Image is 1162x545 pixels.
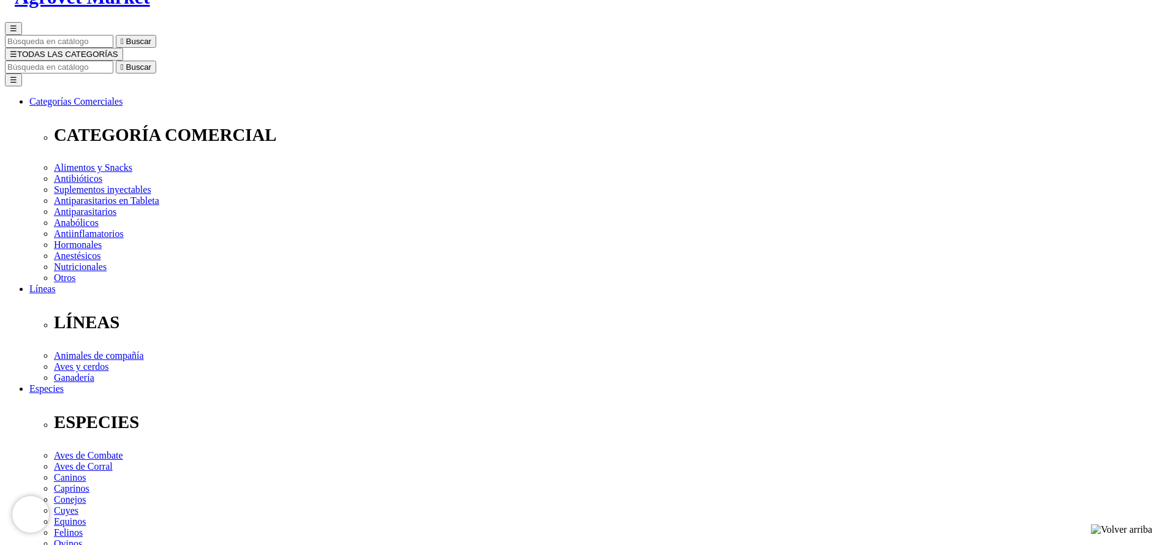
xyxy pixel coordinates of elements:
[54,494,86,505] a: Conejos
[126,37,151,46] span: Buscar
[54,450,123,460] a: Aves de Combate
[121,37,124,46] i: 
[54,505,78,516] a: Cuyes
[116,61,156,73] button:  Buscar
[54,361,108,372] a: Aves y cerdos
[12,496,49,533] iframe: Brevo live chat
[116,35,156,48] button:  Buscar
[54,228,124,239] a: Antiinflamatorios
[54,461,113,472] a: Aves de Corral
[54,250,100,261] a: Anestésicos
[5,61,113,73] input: Buscar
[54,372,94,383] a: Ganadería
[54,239,102,250] a: Hormonales
[5,73,22,86] button: ☰
[54,272,76,283] a: Otros
[29,284,56,294] a: Líneas
[54,261,107,272] a: Nutricionales
[54,412,1157,432] p: ESPECIES
[54,195,159,206] a: Antiparasitarios en Tableta
[54,173,102,184] a: Antibióticos
[10,50,17,59] span: ☰
[29,383,64,394] a: Especies
[121,62,124,72] i: 
[126,62,151,72] span: Buscar
[29,96,123,107] a: Categorías Comerciales
[54,312,1157,333] p: LÍNEAS
[1091,524,1152,535] img: Volver arriba
[54,527,83,538] a: Felinos
[54,472,86,483] a: Caninos
[10,24,17,33] span: ☰
[54,350,144,361] a: Animales de compañía
[54,217,99,228] a: Anabólicos
[5,22,22,35] button: ☰
[5,35,113,48] input: Buscar
[54,483,89,494] a: Caprinos
[54,125,1157,145] p: CATEGORÍA COMERCIAL
[54,184,151,195] a: Suplementos inyectables
[54,206,116,217] a: Antiparasitarios
[54,516,86,527] a: Equinos
[54,162,132,173] a: Alimentos y Snacks
[5,48,123,61] button: ☰TODAS LAS CATEGORÍAS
